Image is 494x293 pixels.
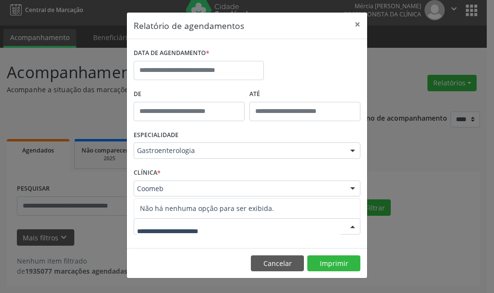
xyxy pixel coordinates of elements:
button: Imprimir [307,255,360,272]
span: Não há nenhuma opção para ser exibida. [134,199,360,218]
label: ESPECIALIDADE [134,128,178,143]
label: ATÉ [249,87,360,102]
label: De [134,87,245,102]
h5: Relatório de agendamentos [134,19,244,32]
button: Cancelar [251,255,304,272]
label: CLÍNICA [134,166,161,181]
button: Close [348,13,367,36]
span: Coomeb [137,184,341,194]
span: Gastroenterologia [137,146,341,155]
label: DATA DE AGENDAMENTO [134,46,209,61]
